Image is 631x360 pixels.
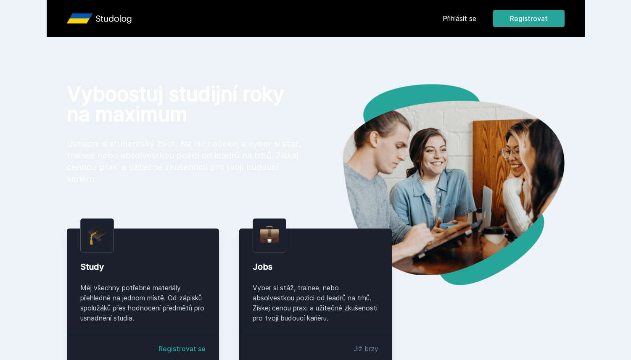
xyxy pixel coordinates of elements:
[67,138,302,185] p: Usnadni si studentský život. Na nic nečekej a vyber si stáž, trainee nebo absolvestkou pozici od ...
[67,84,302,124] h1: Vyboostuj studijní roky na maximum
[80,283,206,323] div: Měj všechny potřebné materiály přehledně na jednom místě. Od zápisků spolužáků přes hodnocení pře...
[354,344,378,354] div: Již brzy
[80,261,206,273] div: Study
[316,84,565,285] img: hero.png
[253,261,378,273] div: Jobs
[253,283,378,323] div: Vyber si stáž, trainee, nebo absolvestkou pozici od leadrů na trhů. Získej cenou praxi a užitečné...
[87,226,107,245] img: graduation-cap.png
[260,224,279,245] img: briefcase.png
[493,10,565,27] button: Registrovat
[443,13,476,24] a: Přihlásit se
[158,344,206,354] a: Registrovat se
